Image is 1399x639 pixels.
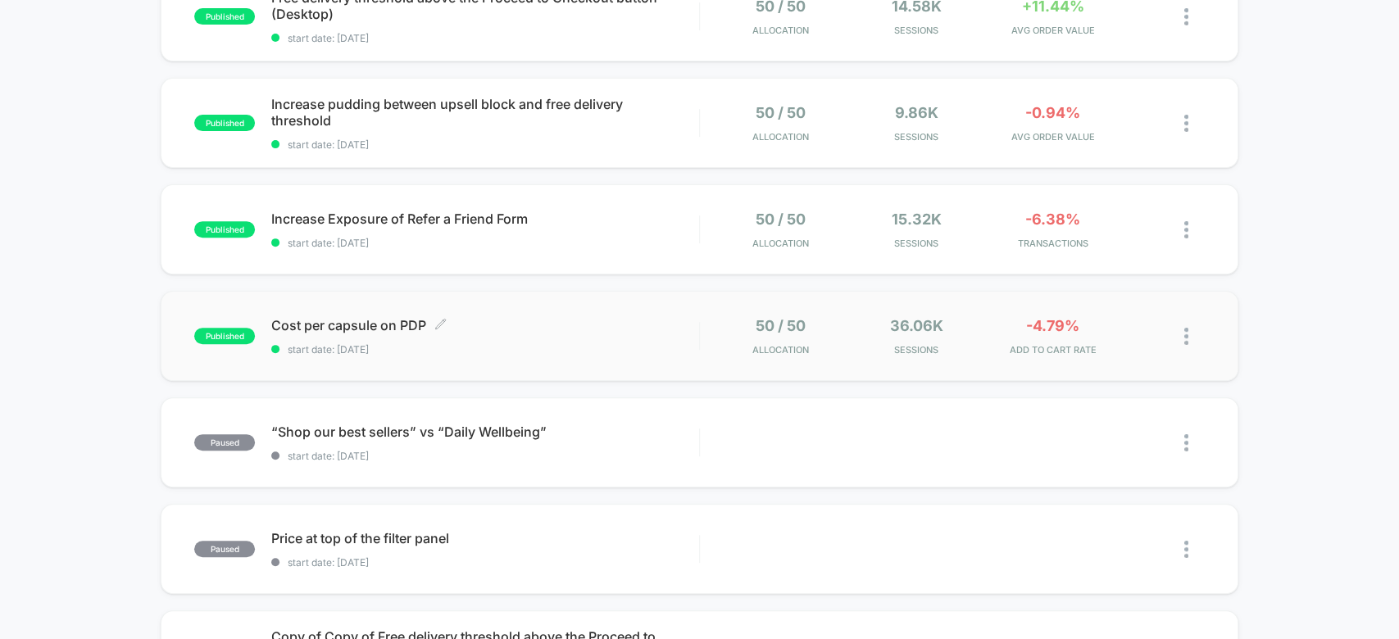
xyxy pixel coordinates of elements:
[752,25,809,36] span: Allocation
[988,131,1116,143] span: AVG ORDER VALUE
[271,237,698,249] span: start date: [DATE]
[1184,8,1188,25] img: close
[895,104,938,121] span: 9.86k
[756,104,806,121] span: 50 / 50
[271,32,698,44] span: start date: [DATE]
[1184,328,1188,345] img: close
[1184,221,1188,238] img: close
[271,211,698,227] span: Increase Exposure of Refer a Friend Form
[852,131,980,143] span: Sessions
[752,131,809,143] span: Allocation
[271,530,698,546] span: Price at top of the filter panel
[752,238,809,249] span: Allocation
[271,556,698,569] span: start date: [DATE]
[1184,434,1188,451] img: close
[271,424,698,440] span: “Shop our best sellers” vs “Daily Wellbeing”
[988,238,1116,249] span: TRANSACTIONS
[194,115,255,131] span: published
[1184,115,1188,132] img: close
[194,434,255,451] span: paused
[271,317,698,333] span: Cost per capsule on PDP
[988,344,1116,356] span: ADD TO CART RATE
[194,328,255,344] span: published
[988,25,1116,36] span: AVG ORDER VALUE
[194,8,255,25] span: published
[271,450,698,462] span: start date: [DATE]
[271,343,698,356] span: start date: [DATE]
[852,25,980,36] span: Sessions
[271,138,698,151] span: start date: [DATE]
[194,541,255,557] span: paused
[1184,541,1188,558] img: close
[852,344,980,356] span: Sessions
[1025,211,1080,228] span: -6.38%
[756,211,806,228] span: 50 / 50
[752,344,809,356] span: Allocation
[890,317,943,334] span: 36.06k
[892,211,942,228] span: 15.32k
[852,238,980,249] span: Sessions
[194,221,255,238] span: published
[1026,317,1079,334] span: -4.79%
[756,317,806,334] span: 50 / 50
[271,96,698,129] span: Increase pudding between upsell block and free delivery threshold
[1025,104,1080,121] span: -0.94%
